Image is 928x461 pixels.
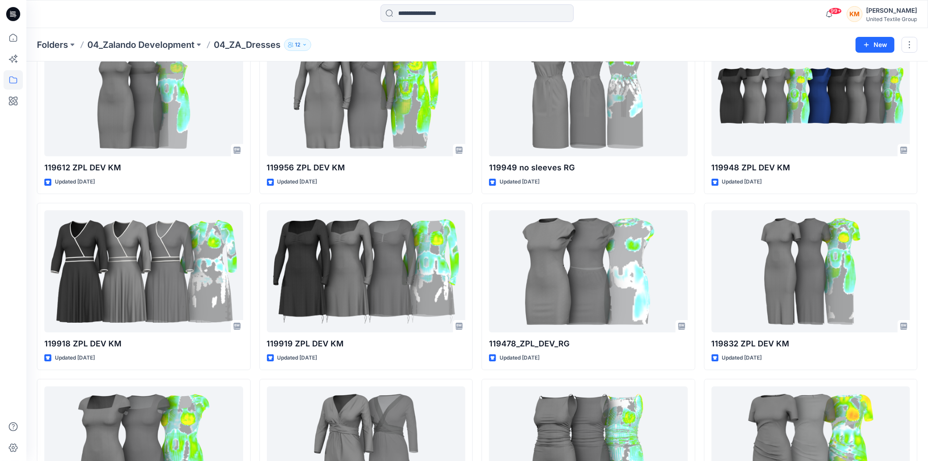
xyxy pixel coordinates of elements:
[500,177,540,187] p: Updated [DATE]
[489,338,688,350] p: 119478_ZPL_DEV_RG
[489,34,688,156] a: 119949 no sleeves RG
[284,39,311,51] button: 12
[267,338,466,350] p: 119919 ZPL DEV KM
[295,40,300,50] p: 12
[722,177,762,187] p: Updated [DATE]
[37,39,68,51] a: Folders
[44,162,243,174] p: 119612 ZPL DEV KM
[267,210,466,332] a: 119919 ZPL DEV KM
[829,7,842,14] span: 99+
[87,39,194,51] a: 04_Zalando Development
[500,353,540,363] p: Updated [DATE]
[44,338,243,350] p: 119918 ZPL DEV KM
[712,162,910,174] p: 119948 ZPL DEV KM
[267,162,466,174] p: 119956 ZPL DEV KM
[856,37,895,53] button: New
[712,34,910,156] a: 119948 ZPL DEV KM
[44,34,243,156] a: 119612 ZPL DEV KM
[489,162,688,174] p: 119949 no sleeves RG
[866,5,917,16] div: [PERSON_NAME]
[277,353,317,363] p: Updated [DATE]
[847,6,863,22] div: KM
[55,177,95,187] p: Updated [DATE]
[722,353,762,363] p: Updated [DATE]
[866,16,917,22] div: United Textile Group
[214,39,281,51] p: 04_ZA_Dresses
[712,210,910,332] a: 119832 ZPL DEV KM
[44,210,243,332] a: 119918 ZPL DEV KM
[277,177,317,187] p: Updated [DATE]
[267,34,466,156] a: 119956 ZPL DEV KM
[489,210,688,332] a: 119478_ZPL_DEV_RG
[712,338,910,350] p: 119832 ZPL DEV KM
[55,353,95,363] p: Updated [DATE]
